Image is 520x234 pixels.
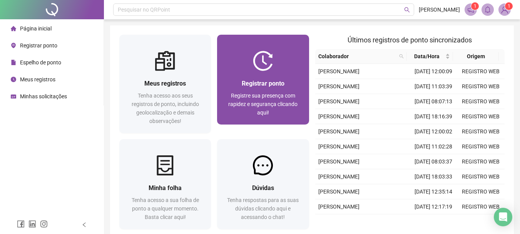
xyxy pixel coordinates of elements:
[20,93,67,99] span: Minhas solicitações
[20,25,52,32] span: Página inicial
[318,98,359,104] span: [PERSON_NAME]
[457,199,505,214] td: REGISTRO WEB
[505,2,513,10] sup: Atualize o seu contato no menu Meus Dados
[11,94,16,99] span: schedule
[252,184,274,192] span: Dúvidas
[132,93,199,124] span: Tenha acesso aos seus registros de ponto, incluindo geolocalização e demais observações!
[499,4,510,15] img: 90494
[410,139,457,154] td: [DATE] 11:02:28
[457,64,505,79] td: REGISTRO WEB
[318,189,359,195] span: [PERSON_NAME]
[11,77,16,82] span: clock-circle
[410,154,457,169] td: [DATE] 08:03:37
[28,220,36,228] span: linkedin
[144,80,186,87] span: Meus registros
[119,139,211,229] a: Minha folhaTenha acesso a sua folha de ponto a qualquer momento. Basta clicar aqui!
[410,79,457,94] td: [DATE] 11:03:39
[419,5,460,14] span: [PERSON_NAME]
[457,94,505,109] td: REGISTRO WEB
[407,49,453,64] th: Data/Hora
[11,43,16,48] span: environment
[508,3,510,9] span: 1
[318,158,359,165] span: [PERSON_NAME]
[410,94,457,109] td: [DATE] 08:07:13
[457,139,505,154] td: REGISTRO WEB
[228,93,298,116] span: Registre sua presença com rapidez e segurança clicando aqui!
[149,184,182,192] span: Minha folha
[457,154,505,169] td: REGISTRO WEB
[318,128,359,135] span: [PERSON_NAME]
[457,214,505,229] td: REGISTRO WEB
[404,7,410,13] span: search
[457,184,505,199] td: REGISTRO WEB
[484,6,491,13] span: bell
[217,139,309,229] a: DúvidasTenha respostas para as suas dúvidas clicando aqui e acessando o chat!
[410,169,457,184] td: [DATE] 18:03:33
[20,42,57,49] span: Registrar ponto
[318,204,359,210] span: [PERSON_NAME]
[410,184,457,199] td: [DATE] 12:35:14
[410,124,457,139] td: [DATE] 12:00:02
[474,3,477,9] span: 1
[17,220,25,228] span: facebook
[457,79,505,94] td: REGISTRO WEB
[467,6,474,13] span: notification
[457,124,505,139] td: REGISTRO WEB
[399,54,404,59] span: search
[318,52,396,61] span: Colaborador
[20,76,55,82] span: Meus registros
[318,143,359,150] span: [PERSON_NAME]
[227,197,299,220] span: Tenha respostas para as suas dúvidas clicando aqui e acessando o chat!
[453,49,499,64] th: Origem
[119,35,211,133] a: Meus registrosTenha acesso aos seus registros de ponto, incluindo geolocalização e demais observa...
[318,83,359,89] span: [PERSON_NAME]
[410,64,457,79] td: [DATE] 12:00:09
[82,222,87,227] span: left
[318,173,359,180] span: [PERSON_NAME]
[11,26,16,31] span: home
[410,214,457,229] td: [DATE] 11:02:36
[410,109,457,124] td: [DATE] 18:16:39
[471,2,479,10] sup: 1
[242,80,284,87] span: Registrar ponto
[20,59,61,66] span: Espelho de ponto
[318,68,359,74] span: [PERSON_NAME]
[11,60,16,65] span: file
[410,52,443,61] span: Data/Hora
[494,208,512,226] div: Open Intercom Messenger
[410,199,457,214] td: [DATE] 12:17:19
[217,35,309,125] a: Registrar pontoRegistre sua presença com rapidez e segurança clicando aqui!
[40,220,48,228] span: instagram
[398,51,405,62] span: search
[348,36,472,44] span: Últimos registros de ponto sincronizados
[132,197,199,220] span: Tenha acesso a sua folha de ponto a qualquer momento. Basta clicar aqui!
[457,169,505,184] td: REGISTRO WEB
[457,109,505,124] td: REGISTRO WEB
[318,113,359,120] span: [PERSON_NAME]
